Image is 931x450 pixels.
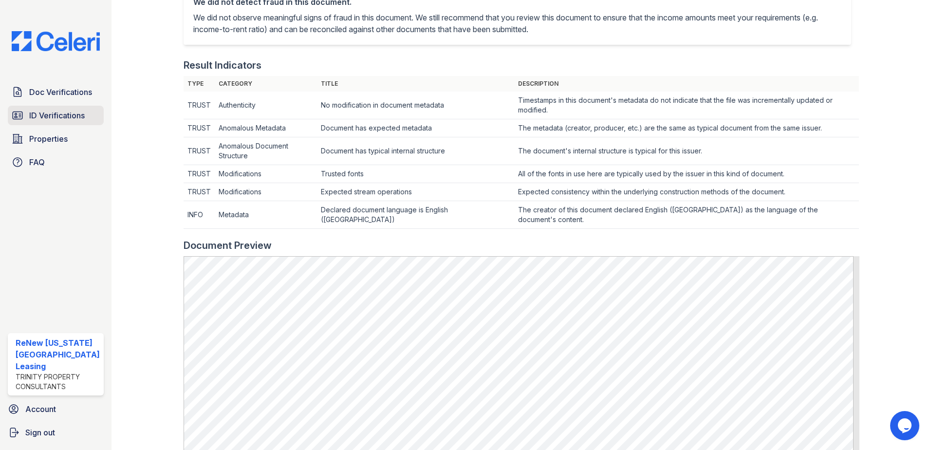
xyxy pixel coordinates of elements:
a: Properties [8,129,104,149]
span: Properties [29,133,68,145]
td: TRUST [184,183,215,201]
td: INFO [184,201,215,229]
span: Sign out [25,427,55,438]
td: Declared document language is English ([GEOGRAPHIC_DATA]) [317,201,514,229]
td: The metadata (creator, producer, etc.) are the same as typical document from the same issuer. [514,119,859,137]
td: Metadata [215,201,317,229]
a: Account [4,399,108,419]
td: Document has typical internal structure [317,137,514,165]
th: Description [514,76,859,92]
p: We did not observe meaningful signs of fraud in this document. We still recommend that you review... [193,12,842,35]
div: Trinity Property Consultants [16,372,100,392]
iframe: chat widget [890,411,921,440]
a: Doc Verifications [8,82,104,102]
td: TRUST [184,92,215,119]
td: Trusted fonts [317,165,514,183]
span: Doc Verifications [29,86,92,98]
div: ReNew [US_STATE][GEOGRAPHIC_DATA] Leasing [16,337,100,372]
td: Document has expected metadata [317,119,514,137]
td: No modification in document metadata [317,92,514,119]
td: Modifications [215,165,317,183]
td: All of the fonts in use here are typically used by the issuer in this kind of document. [514,165,859,183]
div: Result Indicators [184,58,261,72]
td: The creator of this document declared English ([GEOGRAPHIC_DATA]) as the language of the document... [514,201,859,229]
td: TRUST [184,165,215,183]
th: Title [317,76,514,92]
td: Expected stream operations [317,183,514,201]
img: CE_Logo_Blue-a8612792a0a2168367f1c8372b55b34899dd931a85d93a1a3d3e32e68fde9ad4.png [4,31,108,51]
a: Sign out [4,423,108,442]
td: The document's internal structure is typical for this issuer. [514,137,859,165]
td: TRUST [184,137,215,165]
a: FAQ [8,152,104,172]
td: Authenticity [215,92,317,119]
td: Anomalous Document Structure [215,137,317,165]
div: Document Preview [184,239,272,252]
span: ID Verifications [29,110,85,121]
td: Modifications [215,183,317,201]
th: Type [184,76,215,92]
span: FAQ [29,156,45,168]
th: Category [215,76,317,92]
td: Anomalous Metadata [215,119,317,137]
span: Account [25,403,56,415]
td: Timestamps in this document's metadata do not indicate that the file was incrementally updated or... [514,92,859,119]
a: ID Verifications [8,106,104,125]
td: TRUST [184,119,215,137]
td: Expected consistency within the underlying construction methods of the document. [514,183,859,201]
